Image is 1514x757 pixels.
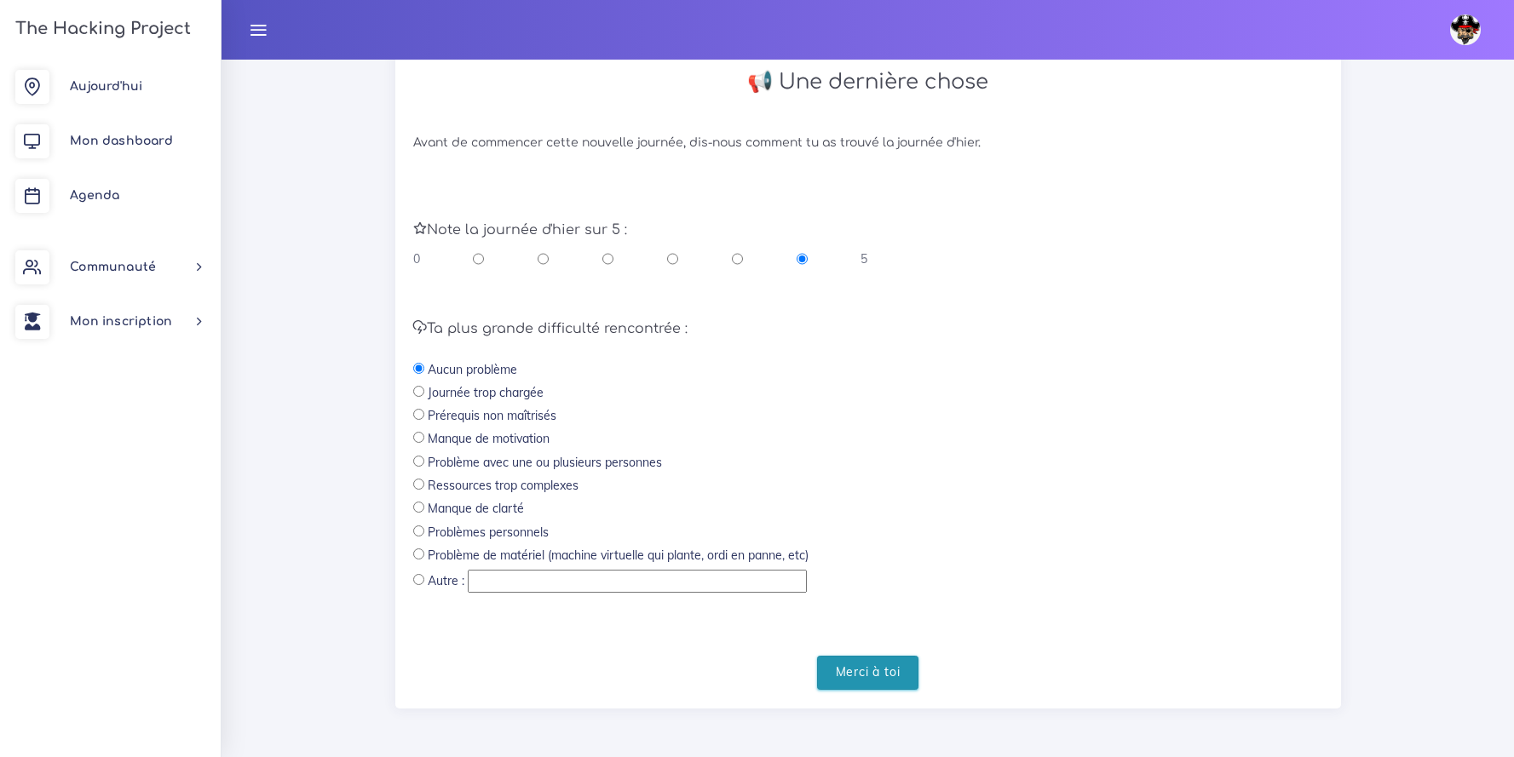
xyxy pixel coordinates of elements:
[428,407,556,424] label: Prérequis non maîtrisés
[1450,14,1481,45] img: avatar
[70,189,119,202] span: Agenda
[428,477,579,494] label: Ressources trop complexes
[428,524,549,541] label: Problèmes personnels
[70,315,172,328] span: Mon inscription
[428,454,662,471] label: Problème avec une ou plusieurs personnes
[413,222,1323,238] h5: Note la journée d'hier sur 5 :
[413,136,1323,151] h6: Avant de commencer cette nouvelle journée, dis-nous comment tu as trouvé la journée d'hier.
[10,20,191,38] h3: The Hacking Project
[70,135,173,147] span: Mon dashboard
[428,384,544,401] label: Journée trop chargée
[70,261,156,273] span: Communauté
[413,70,1323,95] h2: 📢 Une dernière chose
[428,430,550,447] label: Manque de motivation
[428,500,524,517] label: Manque de clarté
[428,572,464,589] label: Autre :
[428,547,809,564] label: Problème de matériel (machine virtuelle qui plante, ordi en panne, etc)
[428,361,517,378] label: Aucun problème
[413,321,1323,337] h5: Ta plus grande difficulté rencontrée :
[413,250,868,267] div: 0 5
[70,80,142,93] span: Aujourd'hui
[817,656,919,691] input: Merci à toi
